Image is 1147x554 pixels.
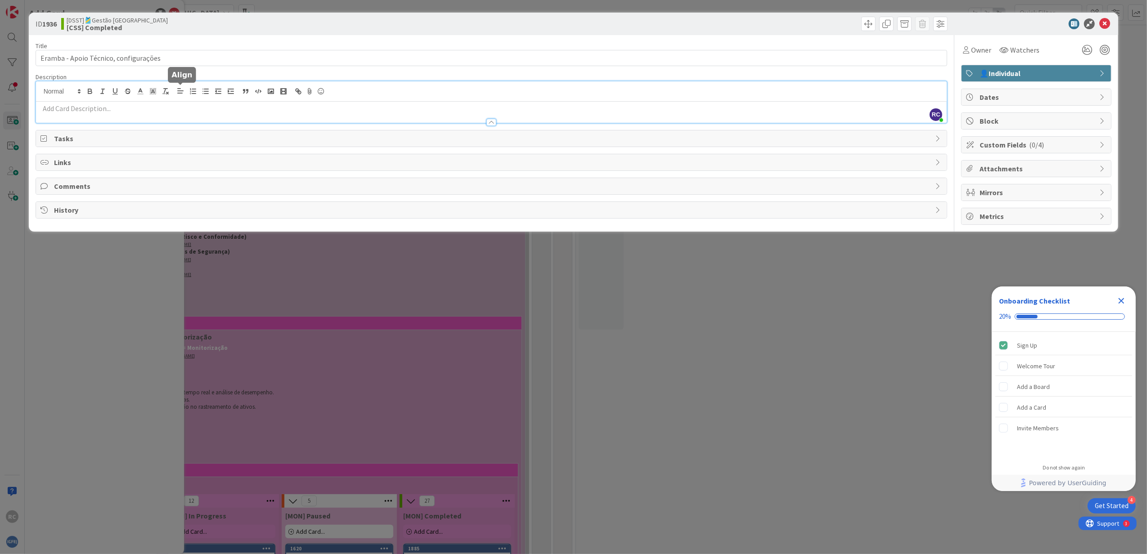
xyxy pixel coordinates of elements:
input: type card name here... [36,50,948,66]
span: Support [19,1,41,12]
span: Mirrors [980,187,1095,198]
div: Open Get Started checklist, remaining modules: 4 [1088,498,1136,514]
div: Sign Up [1017,340,1037,351]
div: Welcome Tour is incomplete. [995,356,1132,376]
b: [CSS] Completed [67,24,168,31]
span: ( 0/4 ) [1029,140,1044,149]
div: Do not show again [1043,464,1085,471]
div: Checklist items [992,332,1136,458]
span: [DSST]🎽Gestão [GEOGRAPHIC_DATA] [67,17,168,24]
div: Onboarding Checklist [999,295,1070,306]
span: Description [36,73,67,81]
div: Checklist Container [992,286,1136,491]
h5: Align [171,71,192,79]
span: Dates [980,92,1095,103]
span: Metrics [980,211,1095,222]
span: Custom Fields [980,139,1095,150]
span: Attachments [980,163,1095,174]
span: Tasks [54,133,931,144]
span: Powered by UserGuiding [1029,478,1107,488]
span: Watchers [1010,45,1039,55]
div: Invite Members is incomplete. [995,418,1132,438]
div: 20% [999,313,1011,321]
b: 1936 [42,19,57,28]
div: 3 [47,4,49,11]
div: Get Started [1095,501,1129,510]
span: Comments [54,181,931,192]
a: Powered by UserGuiding [996,475,1131,491]
span: ID [36,18,57,29]
div: 4 [1128,496,1136,504]
div: Checklist progress: 20% [999,313,1129,321]
span: RC [930,108,942,121]
div: Invite Members [1017,423,1059,433]
div: Close Checklist [1114,294,1129,308]
div: Add a Board is incomplete. [995,377,1132,397]
span: History [54,205,931,215]
label: Title [36,42,47,50]
span: Owner [971,45,991,55]
div: Sign Up is complete. [995,335,1132,355]
span: Links [54,157,931,168]
span: Block [980,116,1095,126]
div: Add a Card is incomplete. [995,398,1132,417]
div: Add a Board [1017,381,1050,392]
div: Add a Card [1017,402,1046,413]
div: Welcome Tour [1017,361,1055,371]
span: 👤Individual [980,68,1095,79]
div: Footer [992,475,1136,491]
